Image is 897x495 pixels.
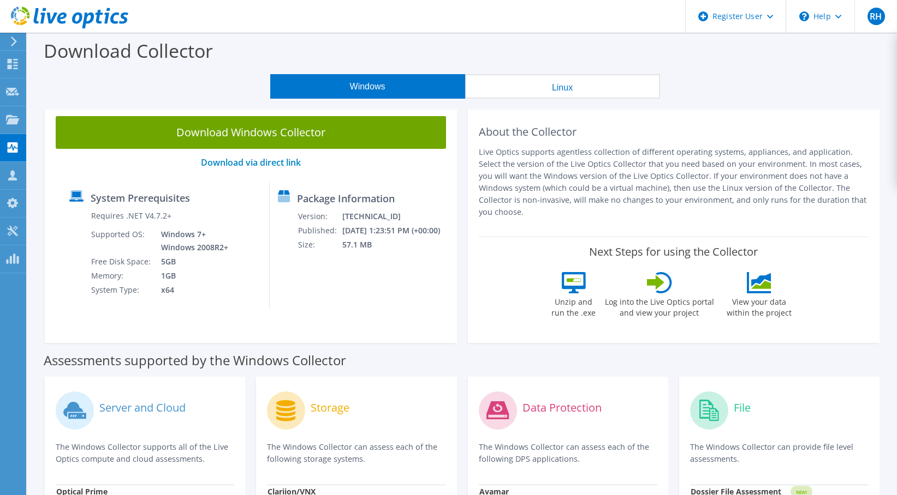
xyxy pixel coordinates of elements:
[56,116,446,149] a: Download Windows Collector
[91,283,153,297] td: System Type:
[589,245,758,258] label: Next Steps for using the Collector
[44,38,213,63] label: Download Collector
[799,11,809,21] svg: \n
[342,209,452,224] td: [TECHNICAL_ID]
[153,283,230,297] td: x64
[690,441,869,465] p: The Windows Collector can provide file level assessments.
[795,489,806,495] tspan: NEW!
[720,293,799,318] label: View your data within the project
[604,293,715,318] label: Log into the Live Optics portal and view your project
[153,227,230,255] td: Windows 7+ Windows 2008R2+
[465,74,660,99] button: Linux
[91,227,153,255] td: Supported OS:
[298,238,342,252] td: Size:
[342,238,452,252] td: 57.1 MB
[868,8,885,25] span: RH
[522,402,602,413] label: Data Protection
[91,269,153,283] td: Memory:
[153,269,230,283] td: 1GB
[91,255,153,269] td: Free Disk Space:
[44,355,346,366] label: Assessments supported by the Windows Collector
[270,74,465,99] button: Windows
[267,441,445,465] p: The Windows Collector can assess each of the following storage systems.
[297,193,395,204] label: Package Information
[549,293,599,318] label: Unzip and run the .exe
[298,224,342,238] td: Published:
[99,402,186,413] label: Server and Cloud
[56,441,234,465] p: The Windows Collector supports all of the Live Optics compute and cloud assessments.
[479,125,869,138] h2: About the Collector
[734,402,751,413] label: File
[153,255,230,269] td: 5GB
[479,146,869,218] p: Live Optics supports agentless collection of different operating systems, appliances, and applica...
[311,402,349,413] label: Storage
[91,210,171,221] label: Requires .NET V4.7.2+
[91,192,190,203] label: System Prerequisites
[298,209,342,224] td: Version:
[342,224,452,238] td: [DATE] 1:23:51 PM (+00:00)
[479,441,657,465] p: The Windows Collector can assess each of the following DPS applications.
[201,156,301,168] a: Download via direct link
